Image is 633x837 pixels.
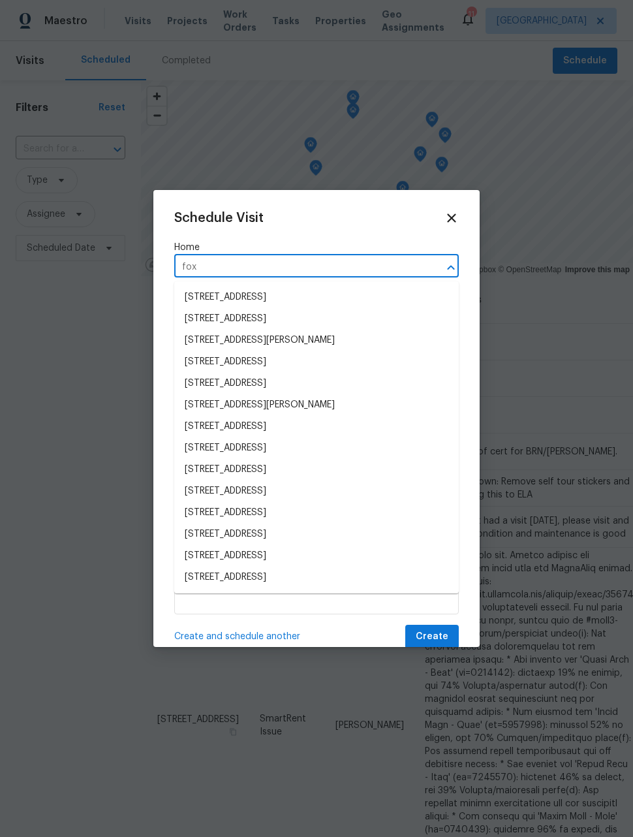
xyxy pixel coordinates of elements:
[174,394,459,416] li: [STREET_ADDRESS][PERSON_NAME]
[174,524,459,545] li: [STREET_ADDRESS]
[174,257,422,277] input: Enter in an address
[174,287,459,308] li: [STREET_ADDRESS]
[174,459,459,481] li: [STREET_ADDRESS]
[174,373,459,394] li: [STREET_ADDRESS]
[174,545,459,567] li: [STREET_ADDRESS]
[174,241,459,254] label: Home
[174,330,459,351] li: [STREET_ADDRESS][PERSON_NAME]
[405,625,459,649] button: Create
[174,351,459,373] li: [STREET_ADDRESS]
[174,481,459,502] li: [STREET_ADDRESS]
[174,416,459,437] li: [STREET_ADDRESS]
[174,502,459,524] li: [STREET_ADDRESS]
[174,212,264,225] span: Schedule Visit
[174,437,459,459] li: [STREET_ADDRESS]
[174,567,459,588] li: [STREET_ADDRESS]
[442,259,460,277] button: Close
[416,629,448,645] span: Create
[174,630,300,643] span: Create and schedule another
[444,211,459,225] span: Close
[174,308,459,330] li: [STREET_ADDRESS]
